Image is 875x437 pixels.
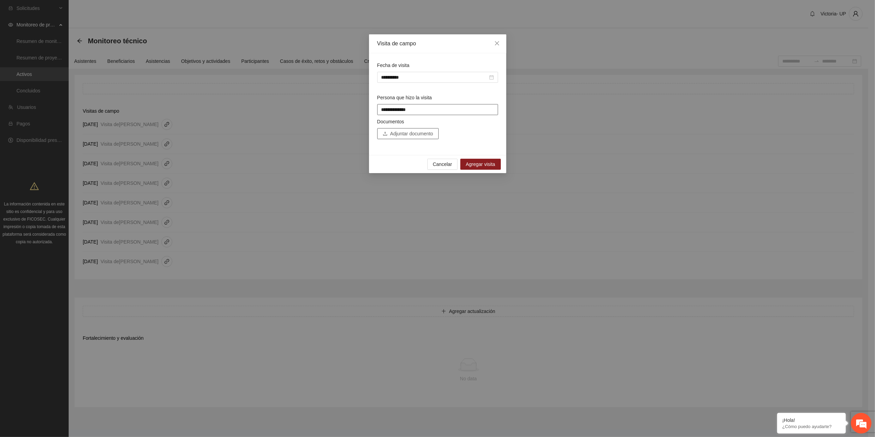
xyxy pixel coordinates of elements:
[433,160,452,168] span: Cancelar
[113,3,129,20] div: Minimizar ventana de chat en vivo
[381,74,488,81] input: Fecha de visita
[377,118,404,125] label: Documentos
[782,424,841,429] p: ¿Cómo puedo ayudarte?
[782,417,841,423] div: ¡Hola!
[36,35,115,44] div: Chatee con nosotros ahora
[494,41,500,46] span: close
[383,131,388,137] span: upload
[40,92,95,161] span: Estamos en línea.
[3,188,131,212] textarea: Escriba su mensaje y pulse “Intro”
[377,131,439,136] span: uploadAdjuntar documento
[377,61,410,69] label: Fecha de visita
[460,159,501,170] button: Agregar visita
[377,94,432,101] label: Persona que hizo la visita
[488,34,506,53] button: Close
[377,40,498,47] div: Visita de campo
[466,160,495,168] span: Agregar visita
[377,128,439,139] button: uploadAdjuntar documento
[390,130,433,137] span: Adjuntar documento
[427,159,458,170] button: Cancelar
[377,104,498,115] input: Persona que hizo la visita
